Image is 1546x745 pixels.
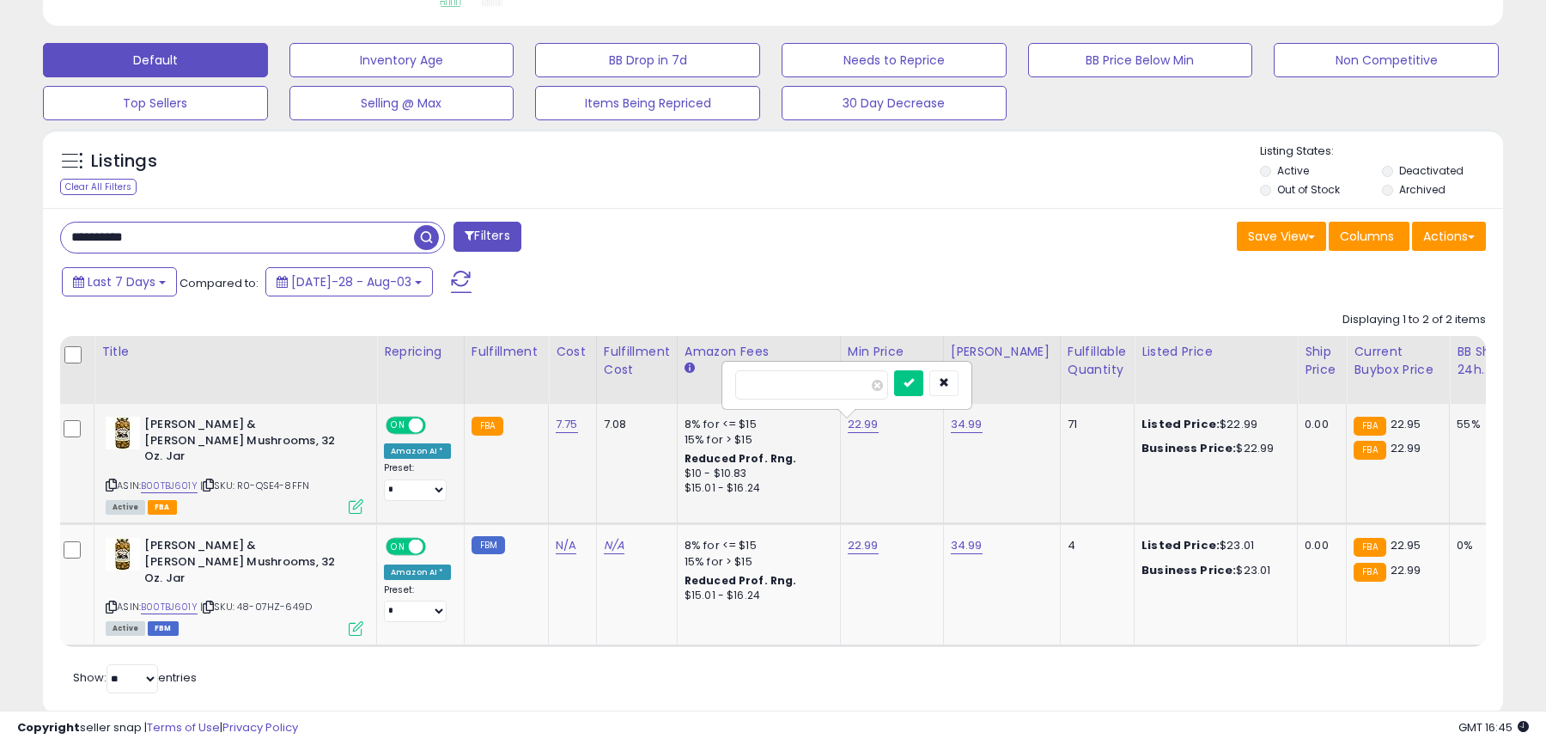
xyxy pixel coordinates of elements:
[1329,222,1409,251] button: Columns
[1354,538,1385,557] small: FBA
[91,150,157,174] h5: Listings
[1354,563,1385,582] small: FBA
[556,416,578,433] a: 7.75
[1457,538,1513,553] div: 0%
[1391,537,1421,553] span: 22.95
[604,343,670,379] div: Fulfillment Cost
[384,462,451,501] div: Preset:
[1457,417,1513,432] div: 55%
[848,343,936,361] div: Min Price
[1068,538,1121,553] div: 4
[1342,312,1486,328] div: Displaying 1 to 2 of 2 items
[106,621,145,636] span: All listings currently available for purchase on Amazon
[148,500,177,515] span: FBA
[1141,537,1220,553] b: Listed Price:
[1141,416,1220,432] b: Listed Price:
[1068,417,1121,432] div: 71
[1277,182,1340,197] label: Out of Stock
[423,540,451,554] span: OFF
[556,537,576,554] a: N/A
[1354,343,1442,379] div: Current Buybox Price
[685,417,827,432] div: 8% for <= $15
[453,222,520,252] button: Filters
[1141,538,1284,553] div: $23.01
[685,538,827,553] div: 8% for <= $15
[472,343,541,361] div: Fulfillment
[141,479,198,493] a: B00TBJ601Y
[43,43,268,77] button: Default
[387,540,409,554] span: ON
[604,537,624,554] a: N/A
[62,267,177,296] button: Last 7 Days
[685,361,695,376] small: Amazon Fees.
[141,600,198,614] a: B00TBJ601Y
[1277,163,1309,178] label: Active
[291,273,411,290] span: [DATE]-28 - Aug-03
[1399,182,1446,197] label: Archived
[384,565,451,580] div: Amazon AI *
[1391,562,1421,578] span: 22.99
[144,538,353,590] b: [PERSON_NAME] & [PERSON_NAME] Mushrooms, 32 Oz. Jar
[222,719,298,736] a: Privacy Policy
[604,417,664,432] div: 7.08
[148,621,179,636] span: FBM
[1305,417,1333,432] div: 0.00
[106,500,145,515] span: All listings currently available for purchase on Amazon
[423,418,451,433] span: OFF
[1141,563,1284,578] div: $23.01
[951,343,1053,361] div: [PERSON_NAME]
[106,538,140,571] img: 51niHzSLUIL._SL40_.jpg
[180,275,259,291] span: Compared to:
[1399,163,1464,178] label: Deactivated
[106,538,363,633] div: ASIN:
[17,719,80,736] strong: Copyright
[685,481,827,496] div: $15.01 - $16.24
[73,669,197,686] span: Show: entries
[685,432,827,448] div: 15% for > $15
[782,86,1007,120] button: 30 Day Decrease
[1237,222,1326,251] button: Save View
[1391,416,1421,432] span: 22.95
[685,589,827,603] div: $15.01 - $16.24
[535,86,760,120] button: Items Being Repriced
[200,479,309,492] span: | SKU: R0-QSE4-8FFN
[387,418,409,433] span: ON
[782,43,1007,77] button: Needs to Reprice
[848,416,879,433] a: 22.99
[472,536,505,554] small: FBM
[17,720,298,736] div: seller snap | |
[265,267,433,296] button: [DATE]-28 - Aug-03
[1305,343,1339,379] div: Ship Price
[1141,343,1290,361] div: Listed Price
[1412,222,1486,251] button: Actions
[1274,43,1499,77] button: Non Competitive
[848,537,879,554] a: 22.99
[147,719,220,736] a: Terms of Use
[685,573,797,588] b: Reduced Prof. Rng.
[685,343,833,361] div: Amazon Fees
[556,343,589,361] div: Cost
[200,600,312,614] span: | SKU: 48-07HZ-649D
[144,417,353,469] b: [PERSON_NAME] & [PERSON_NAME] Mushrooms, 32 Oz. Jar
[1260,144,1502,160] p: Listing States:
[384,584,451,623] div: Preset:
[60,179,137,195] div: Clear All Filters
[289,43,514,77] button: Inventory Age
[384,443,451,459] div: Amazon AI *
[1028,43,1253,77] button: BB Price Below Min
[1458,719,1529,736] span: 2025-08-12 16:45 GMT
[384,343,457,361] div: Repricing
[685,467,827,481] div: $10 - $10.83
[289,86,514,120] button: Selling @ Max
[685,554,827,570] div: 15% for > $15
[1354,441,1385,460] small: FBA
[106,417,363,512] div: ASIN:
[951,537,983,554] a: 34.99
[1141,441,1284,456] div: $22.99
[1340,228,1394,245] span: Columns
[43,86,268,120] button: Top Sellers
[1305,538,1333,553] div: 0.00
[106,417,140,449] img: 51niHzSLUIL._SL40_.jpg
[472,417,503,436] small: FBA
[1354,417,1385,436] small: FBA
